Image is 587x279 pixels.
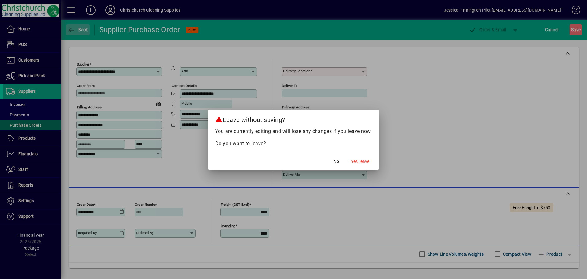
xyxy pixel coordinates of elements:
span: No [334,158,339,165]
p: Do you want to leave? [215,140,372,147]
p: You are currently editing and will lose any changes if you leave now. [215,128,372,135]
button: Yes, leave [349,156,372,167]
span: Yes, leave [351,158,369,165]
button: No [327,156,346,167]
h2: Leave without saving? [208,110,379,127]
